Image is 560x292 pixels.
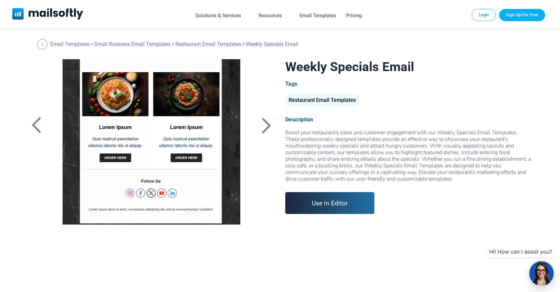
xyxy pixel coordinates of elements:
div: Tags [285,81,532,87]
a: Back [28,117,45,134]
div: Description [285,116,532,123]
a: Use in Editor [285,192,374,214]
a: Email Templates [300,11,336,21]
a: Trial [499,9,545,21]
a: Restaurant Email Templates [175,41,241,47]
a: Small Business Email Templates [94,41,170,47]
a: Back [258,117,275,134]
a: Resources [258,11,282,21]
a: Pricing [346,11,362,21]
a: Solutions & Services [195,11,241,21]
div: Boost your restaurant's sales and customer engagement with our Weekly Specials Email Templates. T... [285,129,532,182]
a: Restaurant Email Templates [285,100,359,103]
a: Email Templates [50,41,89,47]
a: Mailsoftly [12,8,83,21]
div: Hi! How can I assist you? [487,246,555,258]
h1: Weekly Specials Email [285,59,532,74]
a: Login [472,9,496,21]
a: Back [37,39,49,50]
a: Weekly Specials Email [53,59,250,225]
div: Restaurant Email Templates [285,94,359,106]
